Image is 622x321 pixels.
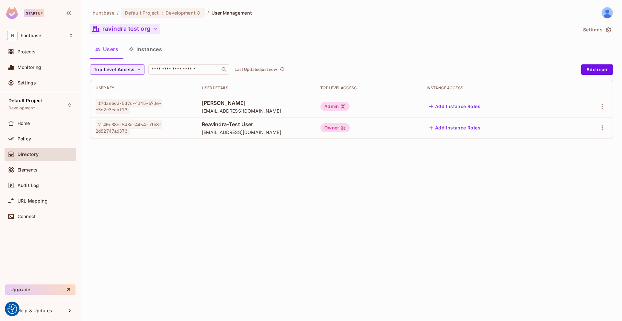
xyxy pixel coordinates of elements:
[202,121,310,128] span: Reavindra-Test User
[17,49,36,54] span: Projects
[320,123,350,132] div: Owner
[17,121,30,126] span: Home
[8,98,42,103] span: Default Project
[427,101,483,112] button: Add Instance Roles
[166,10,195,16] span: Development
[427,123,483,133] button: Add Instance Roles
[17,308,52,313] span: Help & Updates
[602,7,613,18] img: Ravindra Bangrawa
[123,41,167,57] button: Instances
[320,85,416,91] div: Top Level Access
[581,25,613,35] button: Settings
[117,10,119,16] li: /
[278,66,286,73] button: refresh
[235,67,277,72] p: Last Updated just now
[90,24,160,34] button: ravindra test org
[94,66,134,74] span: Top Level Access
[96,85,191,91] div: User Key
[280,66,285,73] span: refresh
[17,65,41,70] span: Monitoring
[90,41,123,57] button: Users
[5,284,75,295] button: Upgrade
[320,102,350,111] div: Admin
[202,129,310,135] span: [EMAIL_ADDRESS][DOMAIN_NAME]
[212,10,252,16] span: User Management
[581,64,613,75] button: Add user
[202,99,310,106] span: [PERSON_NAME]
[7,304,17,314] img: Revisit consent button
[125,10,159,16] span: Default Project
[202,85,310,91] div: User Details
[7,304,17,314] button: Consent Preferences
[427,85,562,91] div: Instance Access
[17,167,38,172] span: Elements
[7,31,17,40] span: H
[17,214,36,219] span: Connect
[17,136,31,141] span: Policy
[202,108,310,114] span: [EMAIL_ADDRESS][DOMAIN_NAME]
[277,66,286,73] span: Click to refresh data
[21,33,41,38] span: Workspace: huntbase
[93,10,114,16] span: the active workspace
[96,120,162,135] span: 7f40c38e-543a-4454-a1b8-2d82747ad373
[96,99,162,114] span: f7dae662-587d-4345-a73e-e3e2c3eeaf13
[17,183,39,188] span: Audit Log
[207,10,209,16] li: /
[90,64,144,75] button: Top Level Access
[6,7,18,19] img: SReyMgAAAABJRU5ErkJggg==
[17,198,48,204] span: URL Mapping
[161,10,163,16] span: :
[17,152,39,157] span: Directory
[17,80,36,85] span: Settings
[24,9,44,17] div: Startup
[8,105,35,111] span: Development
